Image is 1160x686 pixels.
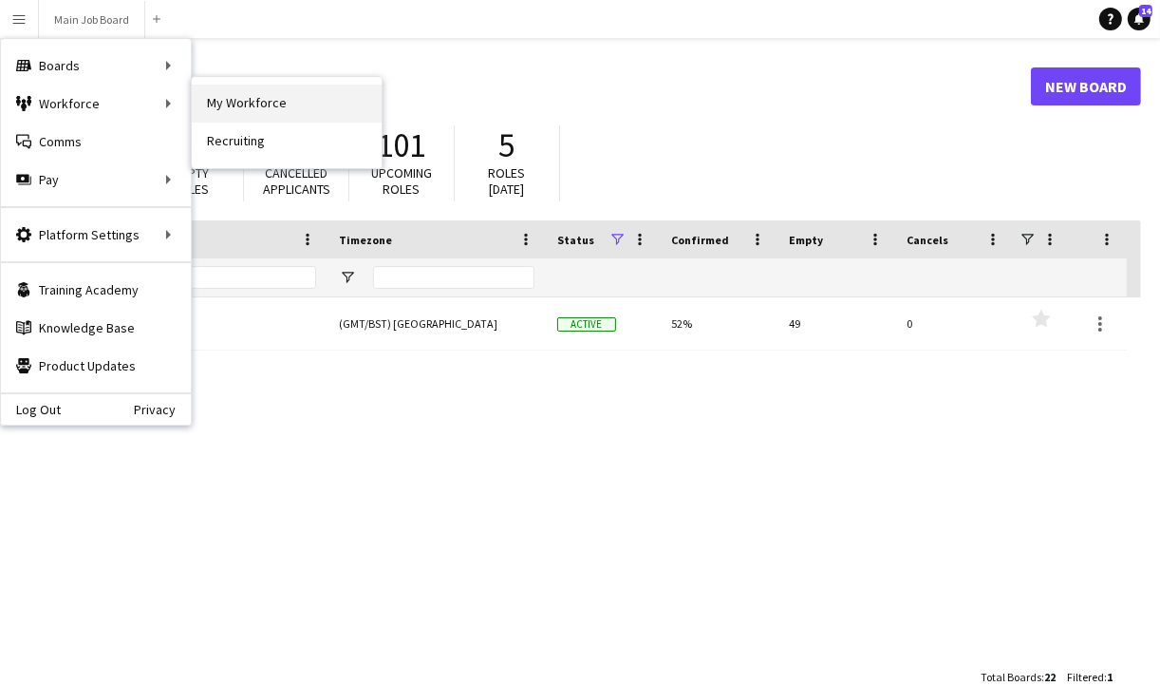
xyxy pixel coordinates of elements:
[134,402,191,417] a: Privacy
[339,233,392,247] span: Timezone
[1,85,191,123] div: Workforce
[1044,670,1056,684] span: 22
[671,233,729,247] span: Confirmed
[660,297,777,350] div: 52%
[1,123,191,161] a: Comms
[339,269,356,286] button: Open Filter Menu
[1067,670,1104,684] span: Filtered
[192,85,382,123] a: My Workforce
[1128,8,1151,30] a: 14
[327,297,546,350] div: (GMT/BST) [GEOGRAPHIC_DATA]
[192,123,382,161] a: Recruiting
[981,670,1041,684] span: Total Boards
[1,161,191,199] div: Pay
[1107,670,1113,684] span: 1
[1139,5,1152,17] span: 14
[1,271,191,309] a: Training Academy
[1031,67,1141,105] a: New Board
[499,124,515,166] span: 5
[1,47,191,85] div: Boards
[263,164,330,198] span: Cancelled applicants
[1,402,61,417] a: Log Out
[489,164,526,198] span: Roles [DATE]
[79,266,316,289] input: Board name Filter Input
[789,233,823,247] span: Empty
[33,72,1031,101] h1: Boards
[557,233,594,247] span: Status
[777,297,895,350] div: 49
[895,297,1013,350] div: 0
[1,347,191,385] a: Product Updates
[1,309,191,347] a: Knowledge Base
[1,216,191,254] div: Platform Settings
[907,233,948,247] span: Cancels
[378,124,426,166] span: 101
[39,1,145,38] button: Main Job Board
[557,317,616,332] span: Active
[373,266,534,289] input: Timezone Filter Input
[371,164,432,198] span: Upcoming roles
